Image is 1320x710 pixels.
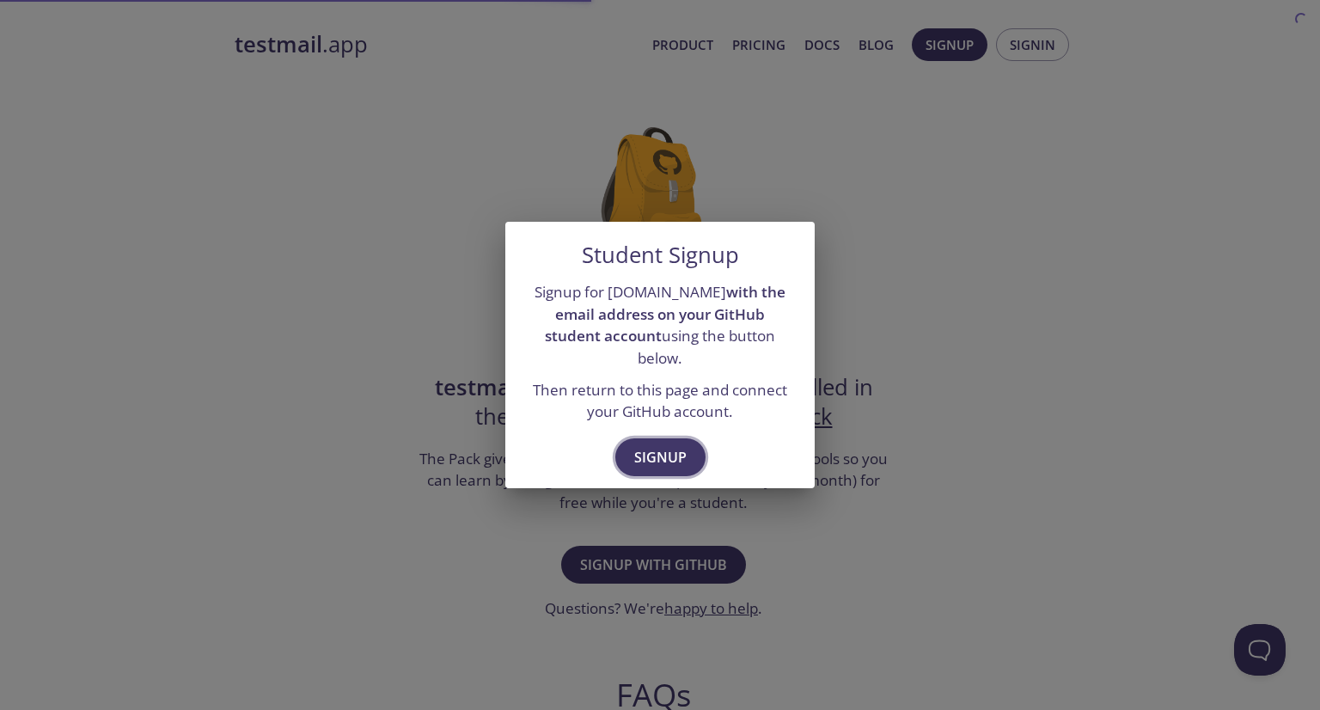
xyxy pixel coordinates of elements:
[582,242,739,268] h5: Student Signup
[615,438,706,476] button: Signup
[545,282,785,346] strong: with the email address on your GitHub student account
[634,445,687,469] span: Signup
[526,379,794,423] p: Then return to this page and connect your GitHub account.
[526,281,794,370] p: Signup for [DOMAIN_NAME] using the button below.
